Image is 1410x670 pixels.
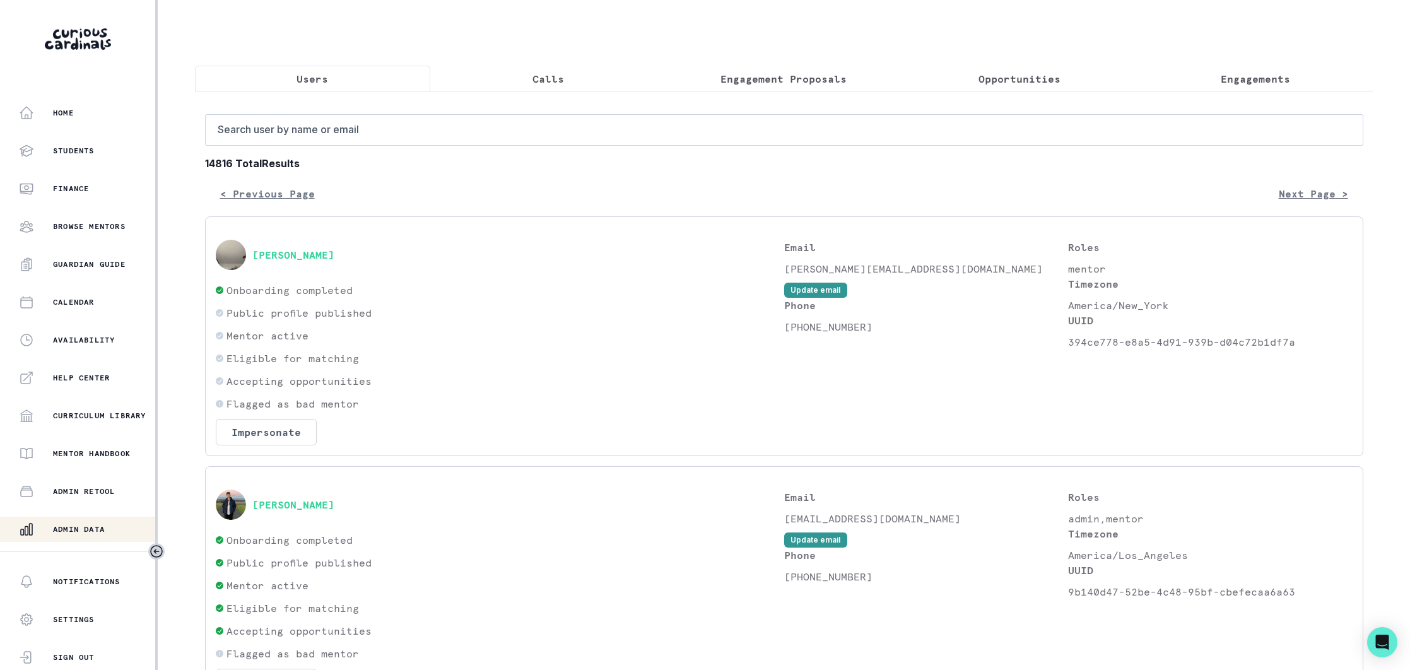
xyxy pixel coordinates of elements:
[1264,181,1363,206] button: Next Page >
[252,249,334,261] button: [PERSON_NAME]
[148,543,165,560] button: Toggle sidebar
[1068,334,1353,350] p: 394ce778-e8a5-4d91-939b-d04c72b1df7a
[226,532,353,548] p: Onboarding completed
[226,646,359,661] p: Flagged as bad mentor
[784,319,1069,334] p: [PHONE_NUMBER]
[226,578,308,593] p: Mentor active
[226,305,372,320] p: Public profile published
[1068,526,1353,541] p: Timezone
[978,71,1060,86] p: Opportunities
[1068,298,1353,313] p: America/New_York
[1068,548,1353,563] p: America/Los_Angeles
[53,146,95,156] p: Students
[45,28,111,50] img: Curious Cardinals Logo
[1367,627,1397,657] div: Open Intercom Messenger
[216,419,317,445] button: Impersonate
[784,511,1069,526] p: [EMAIL_ADDRESS][DOMAIN_NAME]
[784,548,1069,563] p: Phone
[532,71,564,86] p: Calls
[252,498,334,511] button: [PERSON_NAME]
[53,335,115,345] p: Availability
[226,623,372,638] p: Accepting opportunities
[1068,276,1353,291] p: Timezone
[784,569,1069,584] p: [PHONE_NUMBER]
[226,283,353,298] p: Onboarding completed
[784,532,847,548] button: Update email
[1068,511,1353,526] p: admin,mentor
[784,490,1069,505] p: Email
[1068,563,1353,578] p: UUID
[226,555,372,570] p: Public profile published
[1068,261,1353,276] p: mentor
[1068,240,1353,255] p: Roles
[53,259,126,269] p: Guardian Guide
[53,577,120,587] p: Notifications
[1068,584,1353,599] p: 9b140d47-52be-4c48-95bf-cbefecaa6a63
[53,221,126,232] p: Browse Mentors
[53,486,115,497] p: Admin Retool
[53,108,74,118] p: Home
[53,652,95,662] p: Sign Out
[53,449,131,459] p: Mentor Handbook
[1221,71,1290,86] p: Engagements
[226,396,359,411] p: Flagged as bad mentor
[53,411,146,421] p: Curriculum Library
[53,614,95,625] p: Settings
[226,373,372,389] p: Accepting opportunities
[1068,313,1353,328] p: UUID
[784,261,1069,276] p: [PERSON_NAME][EMAIL_ADDRESS][DOMAIN_NAME]
[53,297,95,307] p: Calendar
[784,240,1069,255] p: Email
[53,524,105,534] p: Admin Data
[784,283,847,298] button: Update email
[53,184,89,194] p: Finance
[53,373,110,383] p: Help Center
[205,156,1363,171] b: 14816 Total Results
[226,601,359,616] p: Eligible for matching
[720,71,847,86] p: Engagement Proposals
[226,328,308,343] p: Mentor active
[226,351,359,366] p: Eligible for matching
[205,181,330,206] button: < Previous Page
[1068,490,1353,505] p: Roles
[297,71,328,86] p: Users
[784,298,1069,313] p: Phone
